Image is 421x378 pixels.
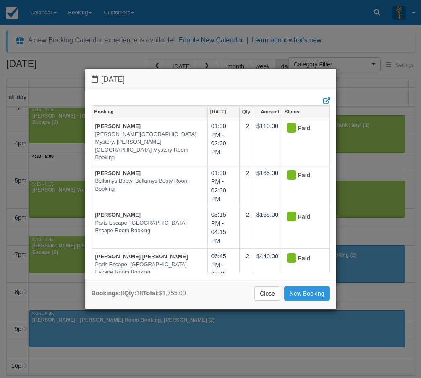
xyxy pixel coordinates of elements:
[282,106,329,118] a: Status
[95,219,204,235] em: Paris Escape, [GEOGRAPHIC_DATA] Escape Room Booking
[207,118,239,165] td: 01:30 PM - 02:30 PM
[207,249,239,290] td: 06:45 PM - 07:45 PM
[240,106,253,118] a: Qty
[207,207,239,249] td: 03:15 PM - 04:15 PM
[239,165,253,207] td: 2
[284,286,330,301] a: New Booking
[95,253,188,260] a: [PERSON_NAME] [PERSON_NAME]
[208,106,239,118] a: [DATE]
[239,118,253,165] td: 2
[239,207,253,249] td: 2
[285,122,319,135] div: Paid
[253,118,282,165] td: $110.00
[253,249,282,290] td: $440.00
[95,177,204,193] em: Bellamys Booty, Bellamys Booty Room Booking
[95,170,141,176] a: [PERSON_NAME]
[92,290,121,297] strong: Bookings:
[143,290,159,297] strong: Total:
[124,290,136,297] strong: Qty:
[253,106,282,118] a: Amount
[95,261,204,276] em: Paris Escape, [GEOGRAPHIC_DATA] Escape Room Booking
[254,286,280,301] a: Close
[207,165,239,207] td: 01:30 PM - 02:30 PM
[285,252,319,265] div: Paid
[92,106,207,118] a: Booking
[253,207,282,249] td: $165.00
[95,131,204,162] em: [PERSON_NAME][GEOGRAPHIC_DATA] Mystery, [PERSON_NAME][GEOGRAPHIC_DATA] Mystery Room Booking
[285,210,319,224] div: Paid
[92,289,186,298] div: 8 18 $1,755.00
[253,165,282,207] td: $165.00
[95,212,141,218] a: [PERSON_NAME]
[92,75,330,84] h4: [DATE]
[285,169,319,182] div: Paid
[239,249,253,290] td: 2
[95,123,141,129] a: [PERSON_NAME]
